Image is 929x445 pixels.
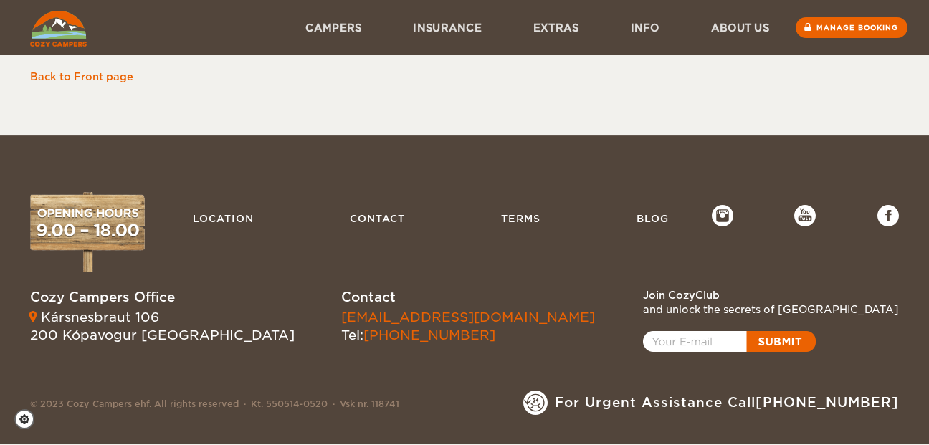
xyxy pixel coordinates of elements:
[14,409,44,429] a: Cookie settings
[643,302,899,317] div: and unlock the secrets of [GEOGRAPHIC_DATA]
[341,310,595,325] a: [EMAIL_ADDRESS][DOMAIN_NAME]
[643,331,816,352] a: Open popup
[30,11,87,47] img: Cozy Campers
[629,205,676,232] a: Blog
[756,395,899,410] a: [PHONE_NUMBER]
[30,398,399,415] div: © 2023 Cozy Campers ehf. All rights reserved Kt. 550514-0520 Vsk nr. 118741
[30,308,295,345] div: Kársnesbraut 106 200 Kópavogur [GEOGRAPHIC_DATA]
[796,17,907,38] a: Manage booking
[341,308,595,345] div: Tel:
[30,71,133,82] a: Back to Front page
[343,205,412,232] a: Contact
[555,393,899,412] span: For Urgent Assistance Call
[363,327,495,343] a: [PHONE_NUMBER]
[341,288,595,307] div: Contact
[30,288,295,307] div: Cozy Campers Office
[186,205,261,232] a: Location
[643,288,899,302] div: Join CozyClub
[494,205,548,232] a: Terms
